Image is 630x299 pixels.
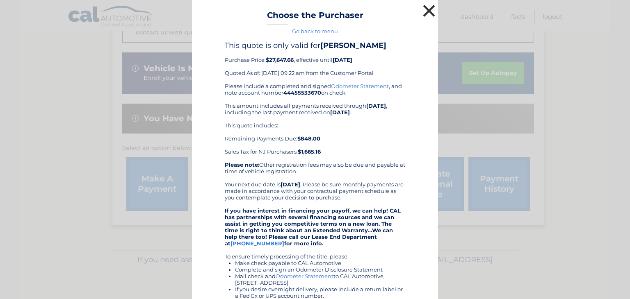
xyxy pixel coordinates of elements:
[297,135,320,142] b: $848.00
[231,240,284,247] a: [PHONE_NUMBER]
[330,109,350,116] b: [DATE]
[235,286,405,299] li: If you desire overnight delivery, please include a return label or a Fed Ex or UPS account number.
[235,266,405,273] li: Complete and sign an Odometer Disclosure Statement
[331,83,389,89] a: Odometer Statement
[421,2,437,19] button: ×
[267,10,363,25] h3: Choose the Purchaser
[225,207,401,247] strong: If you have interest in financing your payoff, we can help! CAL has partnerships with several fin...
[225,41,405,83] div: Purchase Price: , effective until Quoted As of: [DATE] 09:22 am from the Customer Portal
[235,260,405,266] li: Make check payable to CAL Automotive
[225,161,259,168] b: Please note:
[283,89,321,96] b: 44455533670
[281,181,300,188] b: [DATE]
[366,102,386,109] b: [DATE]
[292,28,338,34] a: Go back to menu
[333,57,352,63] b: [DATE]
[320,41,386,50] b: [PERSON_NAME]
[225,122,405,155] div: This quote includes: Remaining Payments Due: Sales Tax for NJ Purchasers:
[276,273,333,279] a: Odometer Statement
[225,41,405,50] h4: This quote is only valid for
[235,273,405,286] li: Mail check and to CAL Automotive, [STREET_ADDRESS]
[298,148,321,155] b: $1,665.16
[266,57,294,63] b: $27,647.66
